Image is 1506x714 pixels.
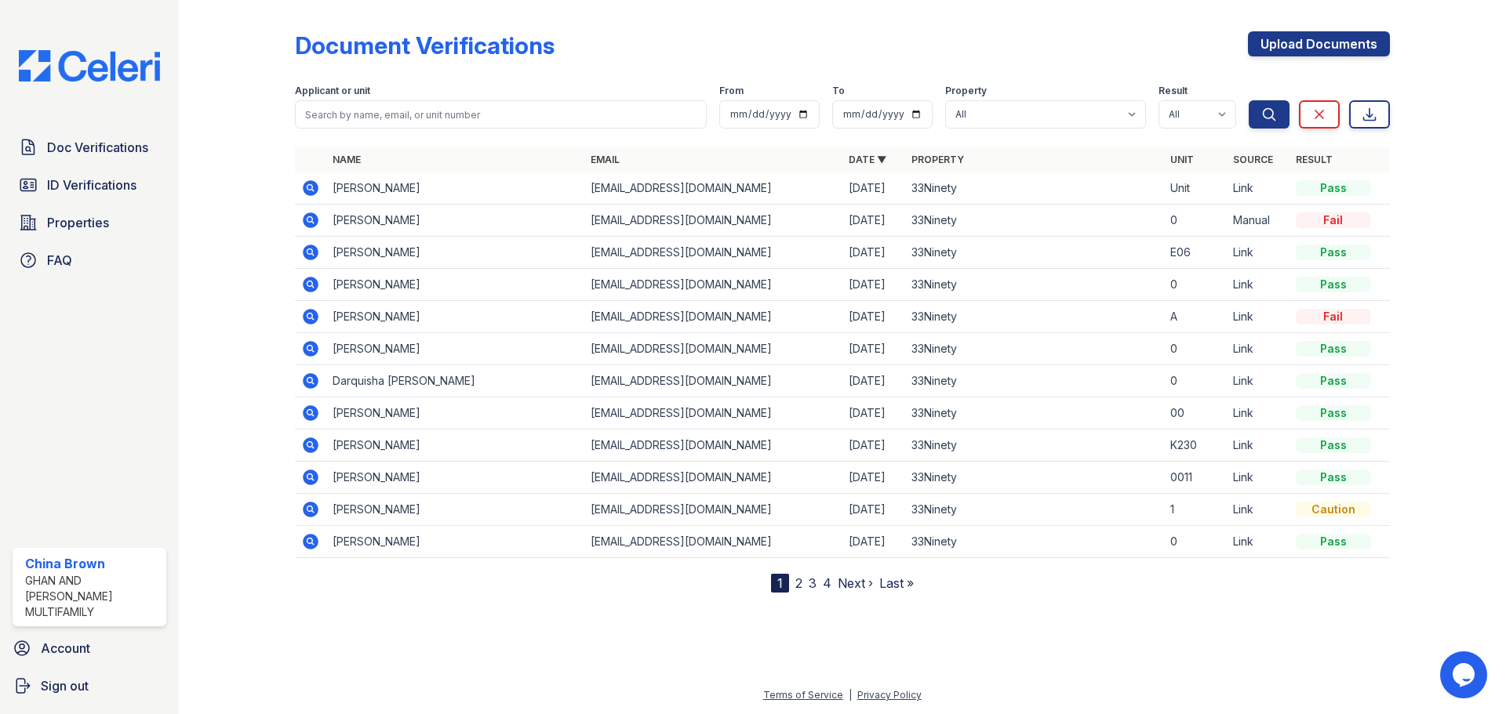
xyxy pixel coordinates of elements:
[1233,154,1273,165] a: Source
[945,85,987,97] label: Property
[1227,237,1290,269] td: Link
[842,301,905,333] td: [DATE]
[1248,31,1390,56] a: Upload Documents
[47,213,109,232] span: Properties
[326,397,584,429] td: [PERSON_NAME]
[809,575,817,591] a: 3
[295,31,555,60] div: Document Verifications
[1227,462,1290,494] td: Link
[763,689,843,701] a: Terms of Service
[584,462,842,494] td: [EMAIL_ADDRESS][DOMAIN_NAME]
[1296,534,1371,549] div: Pass
[719,85,744,97] label: From
[1296,405,1371,421] div: Pass
[1164,205,1227,237] td: 0
[905,462,1163,494] td: 33Ninety
[1164,333,1227,365] td: 0
[13,245,166,276] a: FAQ
[905,397,1163,429] td: 33Ninety
[1164,397,1227,429] td: 00
[1296,212,1371,228] div: Fail
[905,333,1163,365] td: 33Ninety
[842,462,905,494] td: [DATE]
[326,172,584,205] td: [PERSON_NAME]
[905,269,1163,301] td: 33Ninety
[1164,237,1227,269] td: E06
[1164,462,1227,494] td: 0011
[1296,373,1371,389] div: Pass
[584,397,842,429] td: [EMAIL_ADDRESS][DOMAIN_NAME]
[584,494,842,526] td: [EMAIL_ADDRESS][DOMAIN_NAME]
[1227,301,1290,333] td: Link
[47,176,136,194] span: ID Verifications
[584,429,842,462] td: [EMAIL_ADDRESS][DOMAIN_NAME]
[584,365,842,397] td: [EMAIL_ADDRESS][DOMAIN_NAME]
[1170,154,1194,165] a: Unit
[326,333,584,365] td: [PERSON_NAME]
[842,205,905,237] td: [DATE]
[905,494,1163,526] td: 33Ninety
[1296,277,1371,292] div: Pass
[1296,245,1371,260] div: Pass
[6,632,173,664] a: Account
[295,85,370,97] label: Applicant or unit
[1164,269,1227,301] td: 0
[326,237,584,269] td: [PERSON_NAME]
[1227,494,1290,526] td: Link
[1227,429,1290,462] td: Link
[584,301,842,333] td: [EMAIL_ADDRESS][DOMAIN_NAME]
[584,237,842,269] td: [EMAIL_ADDRESS][DOMAIN_NAME]
[13,207,166,238] a: Properties
[1296,502,1371,517] div: Caution
[905,429,1163,462] td: 33Ninety
[857,689,922,701] a: Privacy Policy
[1227,333,1290,365] td: Link
[1227,365,1290,397] td: Link
[6,670,173,701] a: Sign out
[905,237,1163,269] td: 33Ninety
[584,333,842,365] td: [EMAIL_ADDRESS][DOMAIN_NAME]
[326,301,584,333] td: [PERSON_NAME]
[1227,397,1290,429] td: Link
[1164,429,1227,462] td: K230
[25,573,160,620] div: Ghan and [PERSON_NAME] Multifamily
[13,132,166,163] a: Doc Verifications
[905,205,1163,237] td: 33Ninety
[849,689,852,701] div: |
[326,462,584,494] td: [PERSON_NAME]
[584,526,842,558] td: [EMAIL_ADDRESS][DOMAIN_NAME]
[1164,526,1227,558] td: 0
[842,494,905,526] td: [DATE]
[41,639,90,658] span: Account
[1296,180,1371,196] div: Pass
[842,397,905,429] td: [DATE]
[584,172,842,205] td: [EMAIL_ADDRESS][DOMAIN_NAME]
[905,526,1163,558] td: 33Ninety
[1227,205,1290,237] td: Manual
[905,301,1163,333] td: 33Ninety
[326,526,584,558] td: [PERSON_NAME]
[1296,341,1371,357] div: Pass
[832,85,845,97] label: To
[842,269,905,301] td: [DATE]
[1440,651,1490,698] iframe: chat widget
[849,154,886,165] a: Date ▼
[326,494,584,526] td: [PERSON_NAME]
[838,575,873,591] a: Next ›
[1296,469,1371,485] div: Pass
[295,100,707,129] input: Search by name, email, or unit number
[842,237,905,269] td: [DATE]
[1227,526,1290,558] td: Link
[842,526,905,558] td: [DATE]
[842,365,905,397] td: [DATE]
[47,138,148,157] span: Doc Verifications
[823,575,831,591] a: 4
[771,574,789,593] div: 1
[911,154,964,165] a: Property
[41,676,89,695] span: Sign out
[1296,309,1371,324] div: Fail
[842,333,905,365] td: [DATE]
[1159,85,1188,97] label: Result
[1296,437,1371,453] div: Pass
